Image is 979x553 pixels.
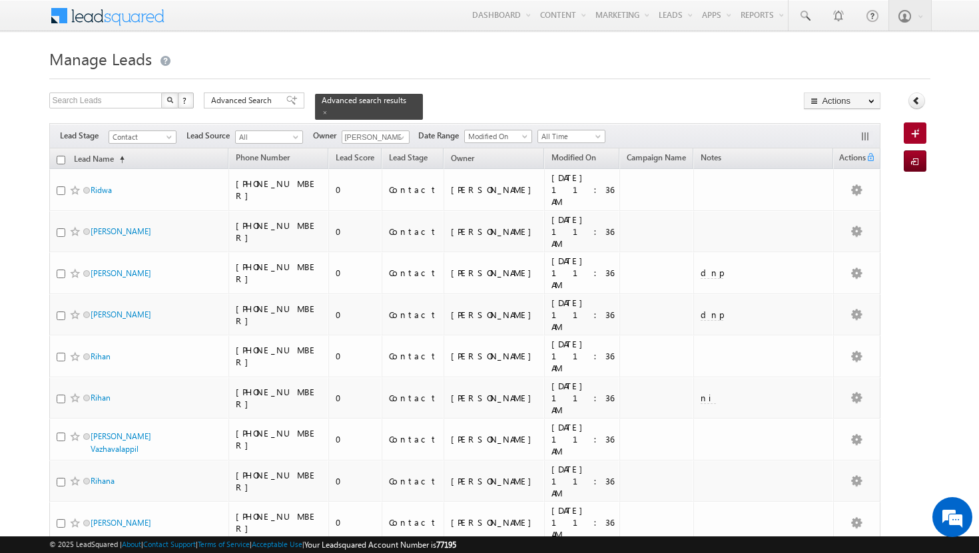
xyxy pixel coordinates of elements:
span: Date Range [418,130,464,142]
span: © 2025 LeadSquared | | | | | [49,538,456,551]
div: [DATE] 11:36 AM [551,504,614,540]
button: Actions [804,92,880,109]
div: [PHONE_NUMBER] [236,510,322,534]
span: Contact [109,131,172,143]
div: [PERSON_NAME] [451,226,538,238]
span: Modified On [551,152,596,162]
span: ? [182,94,188,106]
div: Contact [389,392,438,404]
span: Advanced search results [322,95,406,105]
div: [PHONE_NUMBER] [236,220,322,244]
div: Contact [389,433,438,445]
div: [PHONE_NUMBER] [236,178,322,202]
a: Modified On [464,130,532,143]
a: Lead Score [329,150,381,168]
div: [PHONE_NUMBER] [236,261,322,285]
div: [PHONE_NUMBER] [236,344,322,368]
div: 0 [336,433,376,445]
div: [PERSON_NAME] [451,392,538,404]
a: All Time [537,130,605,143]
a: [PERSON_NAME] [91,309,151,319]
span: Actions [834,150,866,168]
button: ? [178,92,194,108]
span: Lead Source [186,130,235,142]
a: Contact Support [143,540,196,548]
div: 0 [336,350,376,362]
div: Contact [389,350,438,362]
a: [PERSON_NAME] [91,226,151,236]
span: Campaign Name [627,152,686,162]
span: Owner [451,153,474,163]
span: 77195 [436,540,456,550]
span: Lead Score [336,152,374,162]
div: Contact [389,309,438,321]
div: [PHONE_NUMBER] [236,427,322,451]
div: Contact [389,475,438,487]
a: Phone Number [229,150,296,168]
div: [DATE] 11:36 AM [551,421,614,457]
a: Terms of Service [198,540,250,548]
input: Type to Search [342,130,410,144]
div: [PERSON_NAME] [451,309,538,321]
a: Lead Stage [382,150,434,168]
span: Manage Leads [49,48,152,69]
div: [DATE] 11:36 AM [551,338,614,374]
span: Modified On [465,130,528,142]
input: Check all records [57,156,65,164]
div: 0 [336,516,376,528]
div: [PHONE_NUMBER] [236,303,322,327]
div: Contact [389,184,438,196]
a: All [235,130,303,144]
a: Acceptable Use [252,540,302,548]
div: [DATE] 11:36 AM [551,172,614,208]
div: [DATE] 11:36 AM [551,297,614,333]
a: [PERSON_NAME] [91,518,151,528]
img: Search [166,96,173,103]
a: Rihan [91,351,111,361]
div: [DATE] 11:36 AM [551,255,614,291]
a: Ridwa [91,185,112,195]
span: All Time [538,130,601,142]
div: [PERSON_NAME] [451,184,538,196]
div: 0 [336,392,376,404]
span: (sorted ascending) [114,154,125,165]
div: [PERSON_NAME] [451,475,538,487]
div: 0 [336,184,376,196]
a: Rihan [91,393,111,403]
a: Rihana [91,476,115,486]
a: Campaign Name [620,150,693,168]
div: 0 [336,309,376,321]
a: Lead Name(sorted ascending) [67,151,131,168]
a: [PERSON_NAME] [91,268,151,278]
span: Lead Stage [60,130,109,142]
div: [DATE] 11:36 AM [551,214,614,250]
div: 0 [336,226,376,238]
a: [PERSON_NAME] Vazhavalappil [91,431,151,454]
a: Notes [694,150,728,168]
span: Owner [313,130,342,142]
div: Contact [389,267,438,279]
a: Show All Items [392,131,408,144]
div: [PERSON_NAME] [451,267,538,279]
div: [PERSON_NAME] [451,516,538,528]
span: Lead Stage [389,152,428,162]
span: Advanced Search [211,94,276,106]
span: Your Leadsquared Account Number is [304,540,456,550]
span: All [236,131,299,143]
div: 0 [336,475,376,487]
div: Contact [389,226,438,238]
span: Phone Number [236,152,290,162]
div: [DATE] 11:36 AM [551,463,614,499]
div: [PERSON_NAME] [451,433,538,445]
a: About [122,540,141,548]
div: [PERSON_NAME] [451,350,538,362]
a: Contact [109,130,176,144]
div: [DATE] 11:36 AM [551,380,614,416]
span: dnp [701,309,723,320]
div: 0 [336,267,376,279]
span: ni [701,392,716,403]
div: Contact [389,516,438,528]
div: [PHONE_NUMBER] [236,469,322,493]
div: [PHONE_NUMBER] [236,386,322,410]
span: dnp [701,267,723,278]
